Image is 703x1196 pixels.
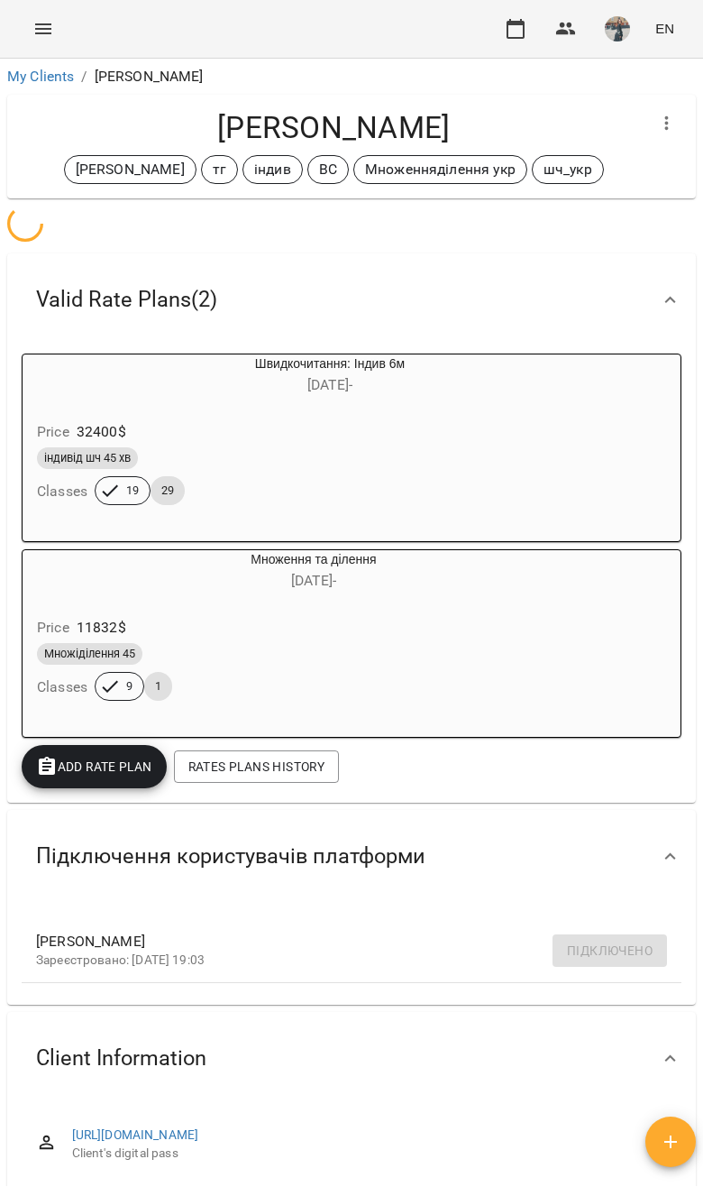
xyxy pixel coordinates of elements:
div: Підключення користувачів платформи [7,810,696,903]
p: індив [254,159,291,180]
nav: breadcrumb [7,66,696,87]
div: Швидкочитання: Індив 6м [109,354,551,398]
li: / [81,66,87,87]
p: 11832 $ [77,617,126,639]
span: Add Rate plan [36,756,152,777]
p: ВС [319,159,337,180]
button: Швидкочитання: Індив 6м[DATE]- Price32400$індивід шч 45 хвClasses1929 [23,354,551,527]
h6: Price [37,419,69,445]
button: Menu [22,7,65,51]
span: 9 [115,678,143,695]
h6: Classes [37,675,87,700]
span: Множіділення 45 [37,646,142,662]
div: Множення та ділення [109,550,518,593]
h6: Classes [37,479,87,504]
span: 1 [144,678,172,695]
span: Rates Plans History [188,756,324,777]
button: Rates Plans History [174,750,339,783]
div: ВС [307,155,349,184]
button: Add Rate plan [22,745,167,788]
div: Швидкочитання: Індив 6м [23,354,109,398]
div: індив [242,155,303,184]
h6: Price [37,615,69,640]
img: 1de154b3173ed78b8959c7a2fc753f2d.jpeg [605,16,630,41]
span: Client Information [36,1044,206,1072]
button: EN [648,12,681,45]
p: Зареєстровано: [DATE] 19:03 [36,952,638,970]
a: My Clients [7,68,74,85]
h4: [PERSON_NAME] [22,109,645,146]
span: [PERSON_NAME] [36,931,638,952]
span: EN [655,19,674,38]
div: Множення та ділення [23,550,109,593]
div: [PERSON_NAME] [64,155,196,184]
p: шч_укр [543,159,592,180]
p: Множенняділення укр [365,159,516,180]
p: [PERSON_NAME] [76,159,185,180]
span: [DATE] - [291,572,336,589]
span: Підключення користувачів платформи [36,842,425,870]
span: 19 [115,483,150,499]
div: Valid Rate Plans(2) [7,253,696,346]
p: тг [213,159,226,180]
div: тг [201,155,238,184]
p: [PERSON_NAME] [95,66,204,87]
span: [DATE] - [307,376,352,393]
div: Множенняділення укр [353,155,527,184]
span: 29 [151,483,185,499]
div: Client Information [7,1012,696,1105]
a: [URL][DOMAIN_NAME] [72,1127,199,1142]
button: Множення та ділення[DATE]- Price11832$Множіділення 45Classes91 [23,550,518,722]
p: 32400 $ [77,421,126,443]
span: індивід шч 45 хв [37,450,138,466]
span: Valid Rate Plans ( 2 ) [36,286,217,314]
div: шч_укр [532,155,604,184]
span: Client's digital pass [72,1145,667,1163]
